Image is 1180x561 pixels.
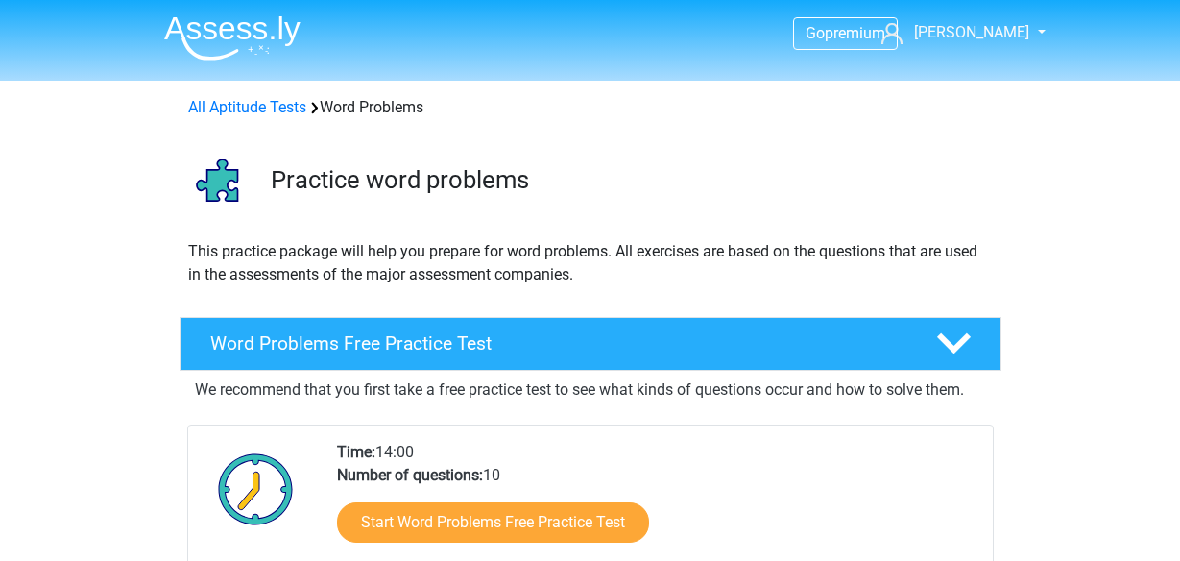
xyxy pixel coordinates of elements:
span: [PERSON_NAME] [914,23,1029,41]
a: Gopremium [794,20,897,46]
img: Clock [207,441,304,537]
b: Number of questions: [337,466,483,484]
a: All Aptitude Tests [188,98,306,116]
a: [PERSON_NAME] [874,21,1031,44]
img: word problems [181,142,262,224]
a: Word Problems Free Practice Test [172,317,1009,371]
img: Assessly [164,15,301,61]
a: Start Word Problems Free Practice Test [337,502,649,543]
span: premium [825,24,885,42]
div: Word Problems [181,96,1000,119]
p: We recommend that you first take a free practice test to see what kinds of questions occur and ho... [195,378,986,402]
h4: Word Problems Free Practice Test [210,332,905,354]
span: Go [806,24,825,42]
p: This practice package will help you prepare for word problems. All exercises are based on the que... [188,240,993,286]
b: Time: [337,443,375,461]
h3: Practice word problems [271,165,986,195]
